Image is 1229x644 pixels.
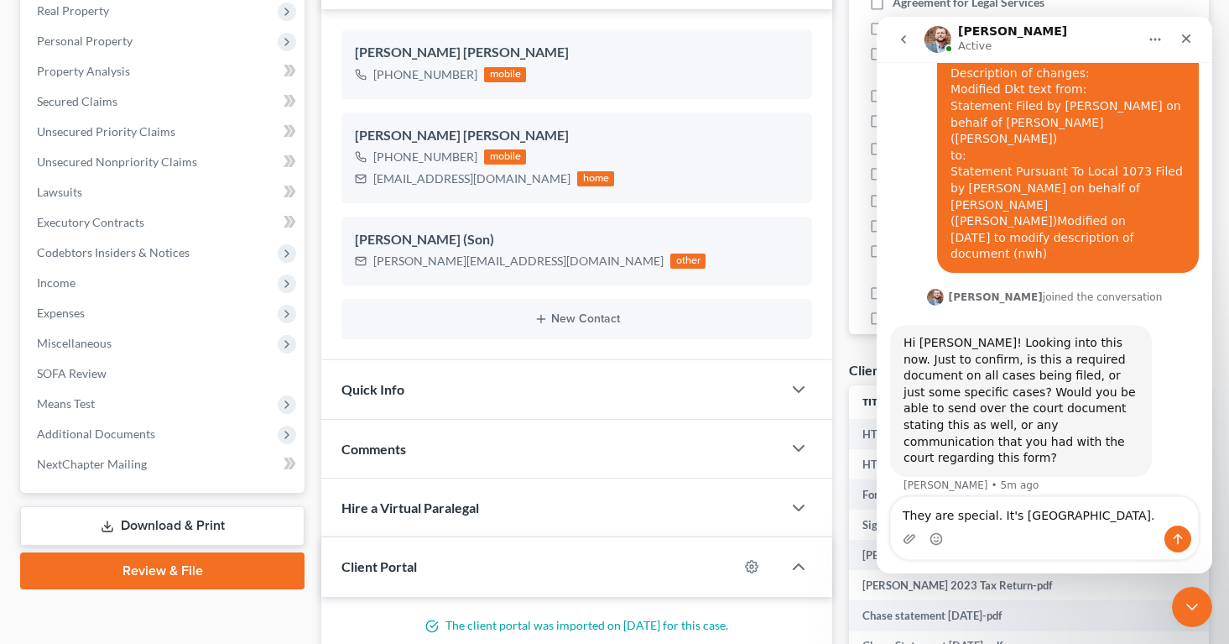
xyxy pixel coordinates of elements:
button: New Contact [355,312,799,326]
div: James says… [13,308,322,490]
div: other [670,254,706,269]
p: The client portal was imported on [DATE] for this case. [341,617,812,634]
a: Titleunfold_more [862,395,898,408]
span: Unsecured Nonpriority Claims [37,154,197,169]
span: Secured Claims [37,94,117,108]
div: mobile [484,149,526,165]
div: [PERSON_NAME] [PERSON_NAME] [355,43,799,63]
span: NextChapter Mailing [37,457,147,471]
a: Review & File [20,552,305,589]
div: Client Documents [849,361,956,379]
div: [PHONE_NUMBER] [373,66,477,83]
span: Lawsuits [37,185,82,199]
div: [PERSON_NAME] (Son) [355,230,799,250]
a: Unsecured Priority Claims [23,117,305,147]
b: [PERSON_NAME] [72,275,166,286]
a: Property Analysis [23,56,305,86]
div: Hi [PERSON_NAME]! Looking into this now. Just to confirm, is this a required document on all case... [27,318,262,450]
div: James says… [13,270,322,308]
span: Real Property [37,3,109,18]
span: Hire a Virtual Paralegal [341,500,479,516]
span: Expenses [37,306,85,320]
div: home [577,171,614,186]
a: Unsecured Nonpriority Claims [23,147,305,177]
button: Emoji picker [53,516,66,529]
span: Personal Property [37,34,133,48]
span: Property Analysis [37,64,130,78]
div: joined the conversation [72,273,286,288]
span: Additional Documents [37,427,155,441]
button: Upload attachment [26,516,39,529]
span: Means Test [37,396,95,411]
span: Quick Info [341,381,404,397]
div: [PERSON_NAME] • 5m ago [27,463,162,474]
span: Miscellaneous [37,336,112,350]
span: Comments [341,441,406,457]
a: Executory Contracts [23,207,305,238]
span: Unsecured Priority Claims [37,124,175,139]
a: Lawsuits [23,177,305,207]
span: Codebtors Insiders & Notices [37,245,190,259]
iframe: Intercom live chat [1172,587,1212,627]
div: [PHONE_NUMBER] [373,149,477,165]
div: Hi [PERSON_NAME]! Looking into this now. Just to confirm, is this a required document on all case... [13,308,275,460]
a: [URL][DOMAIN_NAME] [74,33,205,46]
div: mobile [484,67,526,82]
span: Income [37,275,76,290]
iframe: Intercom live chat [877,17,1212,573]
span: Executory Contracts [37,215,144,229]
div: [PERSON_NAME] [PERSON_NAME] [355,126,799,146]
a: Download & Print [20,506,305,546]
img: Profile image for James [50,272,67,289]
textarea: Message… [14,480,321,509]
a: Secured Claims [23,86,305,117]
span: SOFA Review [37,366,107,380]
div: [PERSON_NAME][EMAIL_ADDRESS][DOMAIN_NAME] [373,253,664,270]
button: Send a message… [288,509,315,536]
a: SOFA Review [23,359,305,389]
a: NextChapter Mailing [23,449,305,479]
span: Client Portal [341,558,417,574]
div: [EMAIL_ADDRESS][DOMAIN_NAME] [373,170,570,187]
